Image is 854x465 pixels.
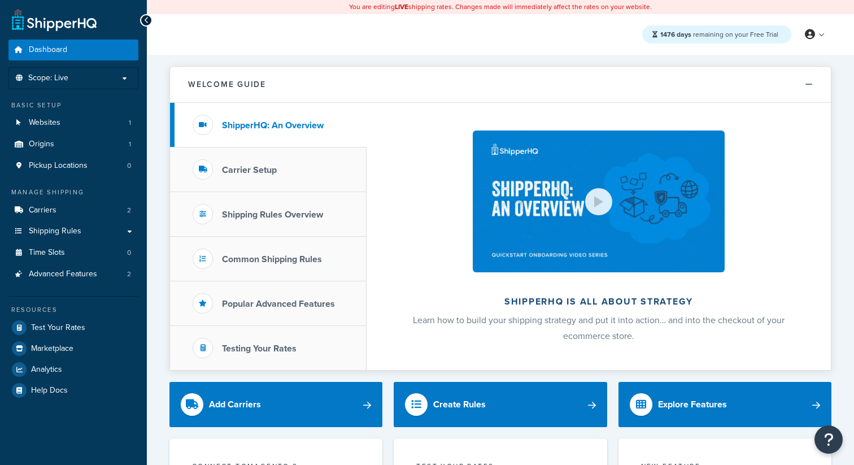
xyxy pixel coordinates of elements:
[31,386,68,396] span: Help Docs
[29,45,67,55] span: Dashboard
[29,270,97,279] span: Advanced Features
[222,344,297,354] h3: Testing Your Rates
[31,323,85,333] span: Test Your Rates
[127,161,131,171] span: 0
[127,270,131,279] span: 2
[28,73,68,83] span: Scope: Live
[31,344,73,354] span: Marketplace
[8,338,138,359] a: Marketplace
[8,40,138,60] a: Dashboard
[8,359,138,380] a: Analytics
[129,118,131,128] span: 1
[8,305,138,315] div: Resources
[8,200,138,221] a: Carriers2
[188,80,266,89] h2: Welcome Guide
[127,206,131,215] span: 2
[8,112,138,133] li: Websites
[8,221,138,242] a: Shipping Rules
[8,242,138,263] li: Time Slots
[222,165,277,175] h3: Carrier Setup
[8,242,138,263] a: Time Slots0
[8,101,138,110] div: Basic Setup
[129,140,131,149] span: 1
[433,397,486,412] div: Create Rules
[618,382,831,427] a: Explore Features
[8,318,138,338] a: Test Your Rates
[473,131,725,272] img: ShipperHQ is all about strategy
[29,227,81,236] span: Shipping Rules
[8,155,138,176] li: Pickup Locations
[31,365,62,375] span: Analytics
[222,210,323,220] h3: Shipping Rules Overview
[8,134,138,155] li: Origins
[8,112,138,133] a: Websites1
[660,29,691,40] strong: 1476 days
[209,397,261,412] div: Add Carriers
[395,2,408,12] b: LIVE
[8,264,138,285] a: Advanced Features2
[8,134,138,155] a: Origins1
[658,397,727,412] div: Explore Features
[29,161,88,171] span: Pickup Locations
[222,120,324,131] h3: ShipperHQ: An Overview
[8,380,138,401] a: Help Docs
[222,254,322,264] h3: Common Shipping Rules
[413,314,785,342] span: Learn how to build your shipping strategy and put it into action… and into the checkout of your e...
[660,29,778,40] span: remaining on your Free Trial
[29,140,54,149] span: Origins
[396,297,801,307] h2: ShipperHQ is all about strategy
[29,206,56,215] span: Carriers
[394,382,607,427] a: Create Rules
[127,248,131,258] span: 0
[169,382,382,427] a: Add Carriers
[170,67,831,103] button: Welcome Guide
[29,118,60,128] span: Websites
[222,299,335,309] h3: Popular Advanced Features
[29,248,65,258] span: Time Slots
[814,425,843,454] button: Open Resource Center
[8,188,138,197] div: Manage Shipping
[8,155,138,176] a: Pickup Locations0
[8,264,138,285] li: Advanced Features
[8,200,138,221] li: Carriers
